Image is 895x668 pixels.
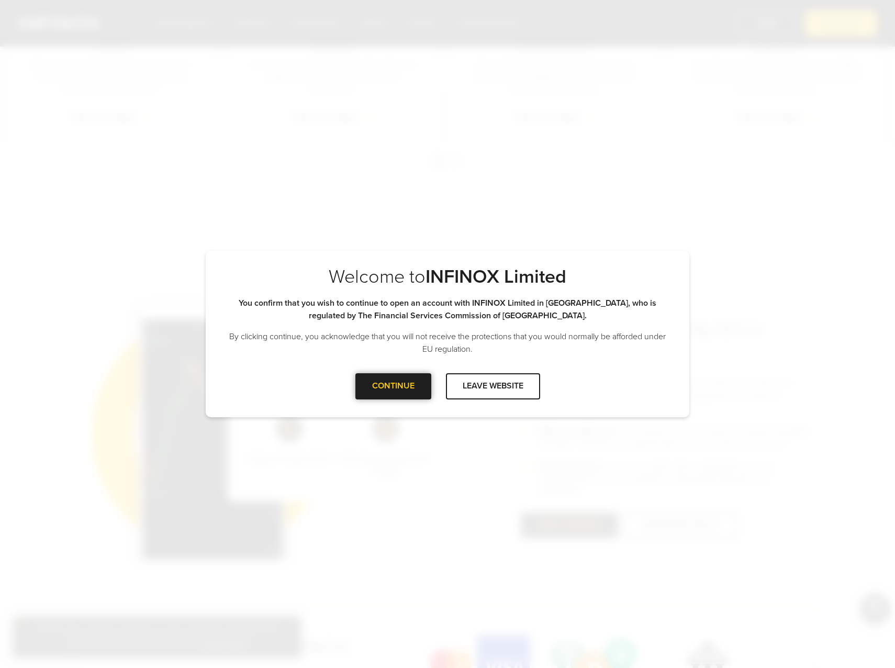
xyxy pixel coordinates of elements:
p: Welcome to [227,265,668,288]
div: LEAVE WEBSITE [446,373,540,399]
strong: INFINOX Limited [426,265,566,288]
strong: You confirm that you wish to continue to open an account with INFINOX Limited in [GEOGRAPHIC_DATA... [239,298,656,321]
div: CONTINUE [355,373,431,399]
p: By clicking continue, you acknowledge that you will not receive the protections that you would no... [227,330,668,355]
